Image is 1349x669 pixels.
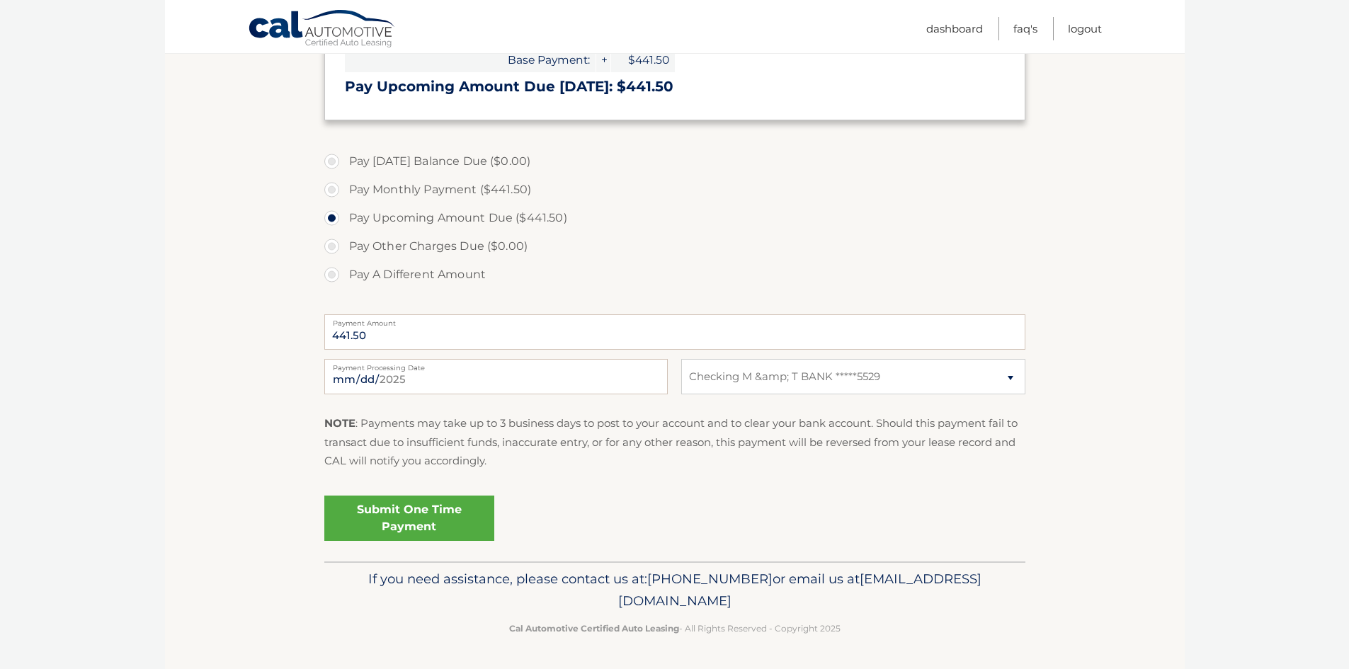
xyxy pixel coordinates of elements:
span: $441.50 [611,47,675,72]
a: Logout [1068,17,1102,40]
p: - All Rights Reserved - Copyright 2025 [334,621,1016,636]
label: Pay [DATE] Balance Due ($0.00) [324,147,1025,176]
label: Payment Processing Date [324,359,668,370]
span: [PHONE_NUMBER] [647,571,773,587]
a: Cal Automotive [248,9,397,50]
label: Pay Upcoming Amount Due ($441.50) [324,204,1025,232]
label: Pay A Different Amount [324,261,1025,289]
a: Dashboard [926,17,983,40]
strong: Cal Automotive Certified Auto Leasing [509,623,679,634]
p: If you need assistance, please contact us at: or email us at [334,568,1016,613]
span: + [596,47,610,72]
p: : Payments may take up to 3 business days to post to your account and to clear your bank account.... [324,414,1025,470]
strong: NOTE [324,416,355,430]
input: Payment Amount [324,314,1025,350]
label: Pay Other Charges Due ($0.00) [324,232,1025,261]
label: Pay Monthly Payment ($441.50) [324,176,1025,204]
a: Submit One Time Payment [324,496,494,541]
label: Payment Amount [324,314,1025,326]
span: Base Payment: [345,47,596,72]
a: FAQ's [1013,17,1037,40]
input: Payment Date [324,359,668,394]
h3: Pay Upcoming Amount Due [DATE]: $441.50 [345,78,1005,96]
